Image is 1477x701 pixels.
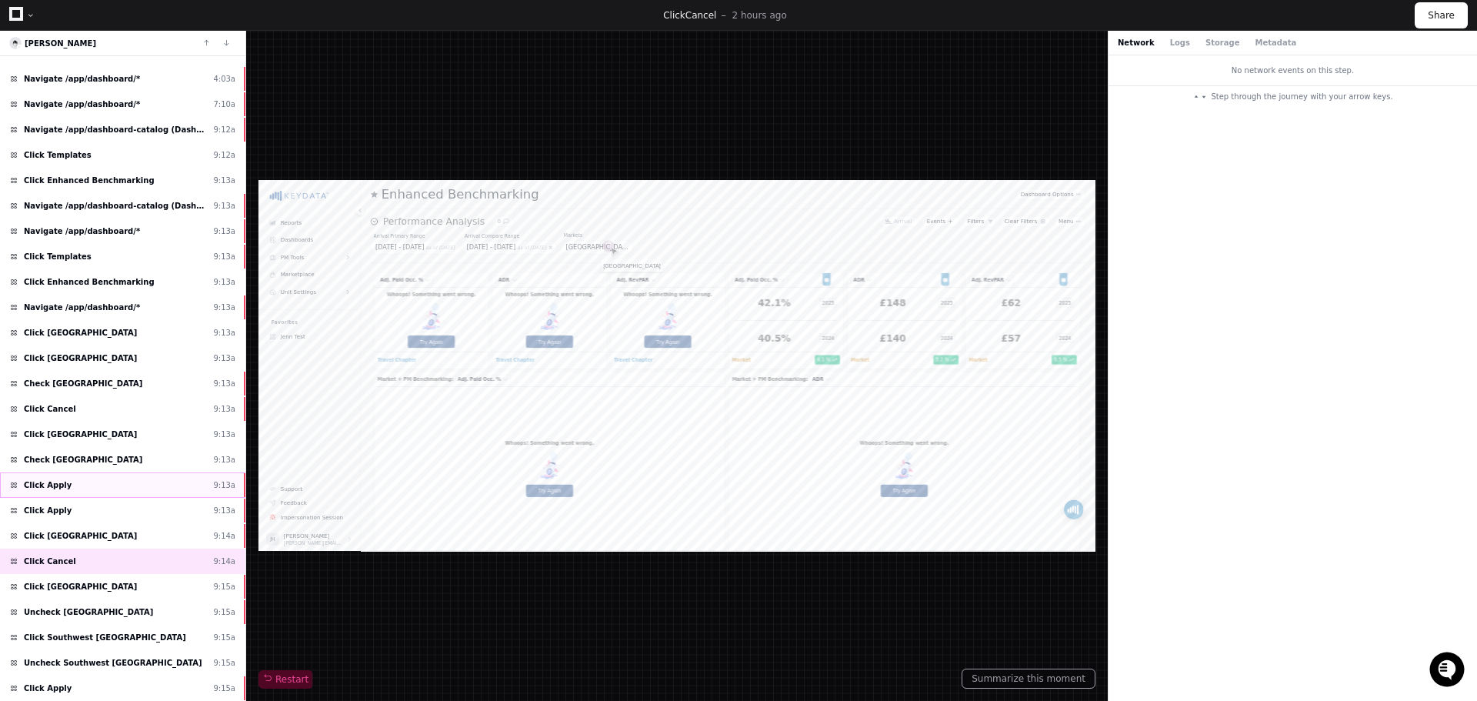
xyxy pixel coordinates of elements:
[43,595,85,610] span: Support
[327,125,383,138] div: as of [DATE]
[24,175,155,186] span: Click Enhanced Benchmarking
[962,669,1095,689] button: Summarize this moment
[213,479,235,491] div: 9:13a
[1118,37,1155,48] button: Network
[1080,383,1104,396] div: ADR
[24,479,72,491] span: Click Apply
[388,383,473,396] div: Adj. Paid Occ. %
[218,103,394,119] div: Arrival Primary Range
[24,251,92,262] span: Click Templates
[213,429,235,440] div: 9:13a
[777,309,822,322] span: Try Again
[712,217,886,229] h2: Whoops! Something went wrong.
[1095,299,1129,318] div: 2024
[213,73,235,85] div: 4:03a
[732,9,786,22] p: 2 hours ago
[753,303,846,328] button: Try Again
[397,103,585,119] div: Arrival Compare Range
[1211,91,1392,102] span: Step through the journey with your arrow keys.
[663,10,685,21] span: Click
[213,606,235,618] div: 9:15a
[24,225,140,237] span: Navigate /app/dashboard/*
[213,124,235,135] div: 9:12a
[263,673,308,686] span: Restart
[43,177,109,192] span: Marketplace
[1211,70,1289,92] button: Arrival
[232,339,308,363] div: Travel Chapter
[1086,342,1135,360] div: 4.1 %
[213,98,235,110] div: 7:10a
[213,276,235,288] div: 9:13a
[24,302,140,313] span: Navigate /app/dashboard/*
[213,149,235,161] div: 9:12a
[22,21,137,41] img: keydata-logo
[1318,342,1367,360] div: 5.2 %
[1295,70,1368,92] button: Eventsplus
[467,189,491,202] div: ADR
[188,49,208,69] button: Collapse sidebar
[15,115,43,142] img: 1736555170064-99ba0984-63c1-480f-8ee9-699278ef63ed
[52,115,252,130] div: Start new chat
[12,290,187,321] a: Jenn Test
[213,302,235,313] div: 9:13a
[213,454,235,466] div: 9:13a
[24,505,72,516] span: Click Apply
[24,429,137,440] span: Click [GEOGRAPHIC_DATA]
[292,303,385,328] button: Try Again
[1241,73,1276,88] span: Arrival
[12,102,187,132] a: Dashboards
[685,10,717,21] span: Cancel
[262,119,280,138] button: Start new chat
[482,508,655,520] h2: Whoops! Something went wrong.
[6,259,193,290] div: Favorites
[458,70,501,92] button: 0
[1156,339,1193,363] div: Market
[1391,189,1455,202] div: Adj. RevPAR
[24,632,186,643] span: Click Southwest [GEOGRAPHIC_DATA]
[24,200,207,212] span: Navigate /app/dashboard-catalog (Dashboards)
[43,623,95,638] span: Feedback
[213,556,235,567] div: 9:14a
[1213,229,1265,250] span: £148
[43,143,88,159] span: PM Tools
[24,581,137,593] span: Click [GEOGRAPHIC_DATA]
[1346,75,1359,87] span: plus
[468,75,474,87] span: 0
[694,339,770,363] div: Travel Chapter
[240,65,445,96] h1: Performance Analysis
[546,309,592,322] span: Try Again
[25,39,96,48] a: [PERSON_NAME]
[24,149,92,161] span: Click Templates
[213,175,235,186] div: 9:13a
[1327,299,1361,318] div: 2024
[1428,650,1469,692] iframe: Open customer support
[24,454,142,466] span: Check [GEOGRAPHIC_DATA]
[228,122,324,141] div: [DATE] - [DATE]
[236,189,322,202] div: Adj. Paid Occ. %
[315,309,361,322] span: Try Again
[929,189,1014,202] div: Adj. Paid Occ. %
[1109,55,1477,85] div: No network events on this step.
[1170,37,1190,48] button: Logs
[213,378,235,389] div: 9:13a
[1213,298,1265,319] span: £140
[925,339,962,363] div: Market
[213,530,235,542] div: 9:14a
[24,124,207,135] span: Navigate /app/dashboard-catalog (Dashboards)
[12,169,187,200] a: Marketplace
[251,217,425,229] h2: Whoops! Something went wrong.
[522,594,615,619] button: Try Again
[698,189,762,202] div: Adj. RevPAR
[1255,37,1296,48] button: Metadata
[1239,600,1284,613] span: Try Again
[463,339,539,363] div: Travel Chapter
[213,657,235,669] div: 9:15a
[232,383,381,396] span: Market + PM Benchmarking :
[546,600,592,613] span: Try Again
[1215,594,1308,619] button: Try Again
[673,159,785,175] li: [GEOGRAPHIC_DATA]
[12,68,187,98] a: Reports
[15,62,280,86] div: Welcome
